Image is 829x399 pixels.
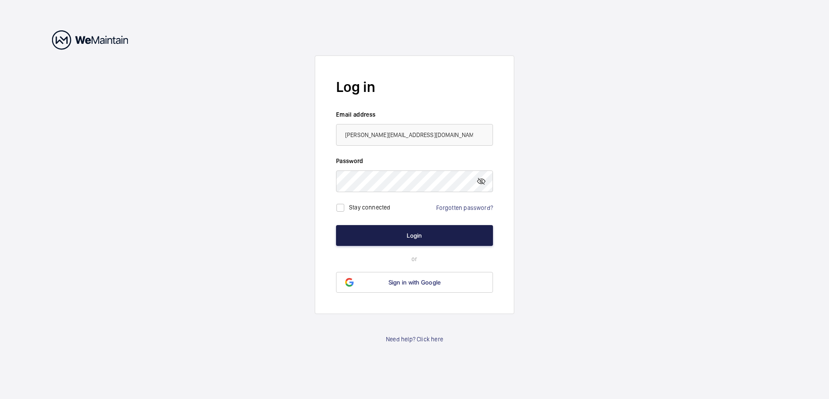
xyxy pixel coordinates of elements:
label: Password [336,157,493,165]
span: Sign in with Google [388,279,441,286]
a: Forgotten password? [436,204,493,211]
input: Your email address [336,124,493,146]
a: Need help? Click here [386,335,443,343]
label: Stay connected [349,204,391,211]
p: or [336,255,493,263]
label: Email address [336,110,493,119]
button: Login [336,225,493,246]
h2: Log in [336,77,493,97]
